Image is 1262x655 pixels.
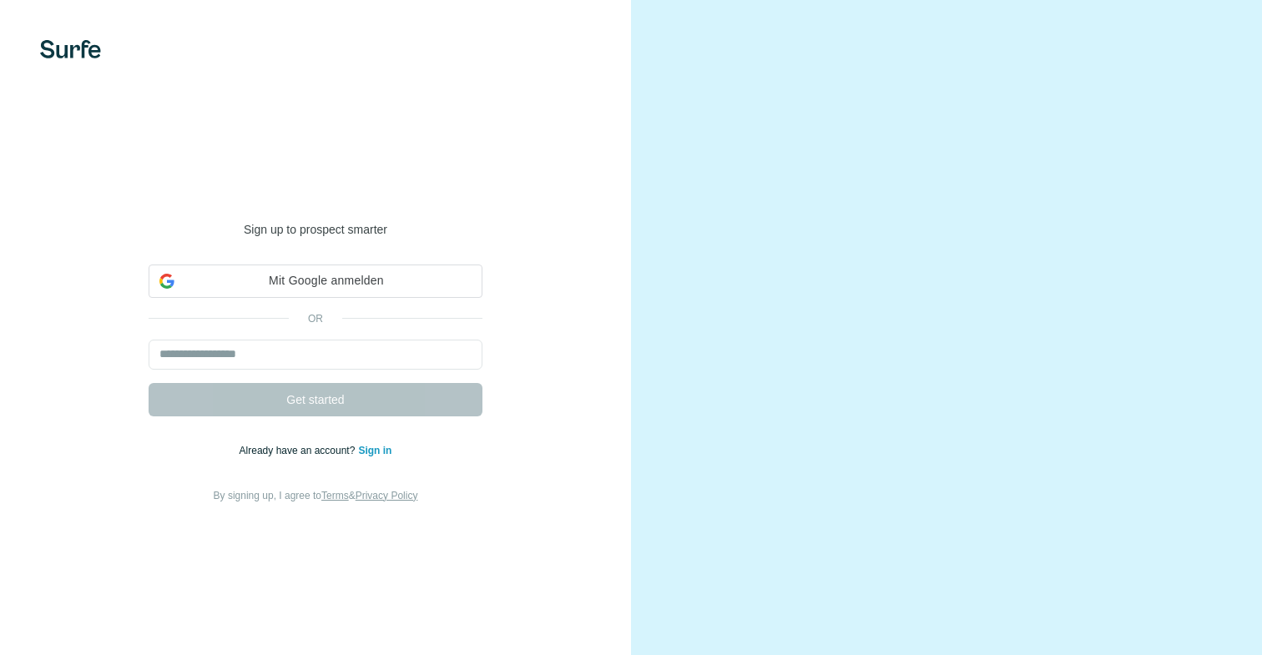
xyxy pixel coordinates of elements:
a: Terms [321,490,349,501]
h1: Welcome to [GEOGRAPHIC_DATA] [149,151,482,218]
a: Sign in [358,445,391,456]
a: Privacy Policy [356,490,418,501]
img: Surfe's logo [40,40,101,58]
iframe: Schaltfläche „Über Google anmelden“ [140,296,491,333]
span: By signing up, I agree to & [214,490,418,501]
span: Already have an account? [240,445,359,456]
div: Mit Google anmelden [149,265,482,298]
span: Mit Google anmelden [181,272,472,290]
p: Sign up to prospect smarter [149,221,482,238]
